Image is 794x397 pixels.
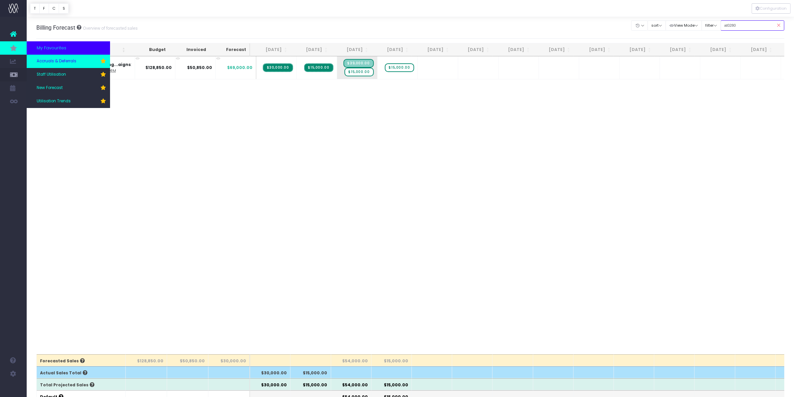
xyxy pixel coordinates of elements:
[27,68,110,81] a: Staff Utilisation
[574,43,614,56] th: Apr 26: activate to sort column ascending
[27,95,110,108] a: Utilisation Trends
[37,366,126,378] th: Actual Sales Total
[39,3,49,14] button: F
[263,63,293,72] span: Streamtime Invoice: INV-13525 – AT0280 Mission Electric: WX1 Launch - Evolving Idea Communication...
[752,3,791,14] div: Vertical button group
[344,68,374,76] span: wayahead Sales Forecast Item
[654,43,695,56] th: Jun 26: activate to sort column ascending
[371,354,412,366] th: $15,000.00
[145,65,172,70] strong: $128,850.00
[59,3,69,14] button: S
[250,366,290,378] th: $30,000.00
[290,43,331,56] th: Sep 25: activate to sort column ascending
[37,58,76,64] span: Accruals & Deferrals
[648,20,666,31] button: sort
[533,43,574,56] th: Mar 26: activate to sort column ascending
[129,43,169,56] th: Budget
[385,63,414,72] span: wayahead Sales Forecast Item
[37,85,63,91] span: New Forecast
[666,20,702,31] button: View Mode
[227,65,252,71] span: $69,000.00
[30,3,69,14] div: Vertical button group
[8,384,18,394] img: images/default_profile_image.png
[412,43,452,56] th: Dec 25: activate to sort column ascending
[187,65,212,70] strong: $50,850.00
[37,98,71,104] span: Utilisation Trends
[614,43,654,56] th: May 26: activate to sort column ascending
[371,43,412,56] th: Nov 25: activate to sort column ascending
[493,43,533,56] th: Feb 26: activate to sort column ascending
[37,378,126,390] th: Total Projected Sales
[452,43,493,56] th: Jan 26: activate to sort column ascending
[49,3,59,14] button: C
[30,3,40,14] button: T
[37,72,66,78] span: Staff Utilisation
[695,43,735,56] th: Jul 26: activate to sort column ascending
[752,3,791,14] button: Configuration
[40,358,85,364] span: Forecasted Sales
[371,378,412,390] th: $15,000.00
[208,354,250,366] th: $30,000.00
[331,43,371,56] th: Oct 25: activate to sort column ascending
[27,55,110,68] a: Accruals & Deferrals
[27,81,110,95] a: New Forecast
[37,45,66,51] span: My Favourites
[290,378,331,390] th: $15,000.00
[209,43,250,56] th: Forecast
[167,354,208,366] th: $50,850.00
[304,63,333,72] span: Streamtime Invoice: INV-13575 – AT0280 Mission Electric: WX1 Launch - Evolving Idea Communication...
[169,43,209,56] th: Invoiced
[250,43,290,56] th: Aug 25: activate to sort column ascending
[331,354,371,366] th: $54,000.00
[36,24,75,31] span: Billing Forecast
[81,24,138,31] small: Overview of forecasted sales
[290,366,331,378] th: $15,000.00
[735,43,776,56] th: Aug 26: activate to sort column ascending
[702,20,721,31] button: filter
[343,59,374,68] span: Streamtime Draft Invoice: INV-13608 – AT0280 Mission Electric: WX1 Launch
[331,378,371,390] th: $54,000.00
[721,20,785,31] input: Search...
[126,354,167,366] th: $128,850.00
[250,378,290,390] th: $30,000.00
